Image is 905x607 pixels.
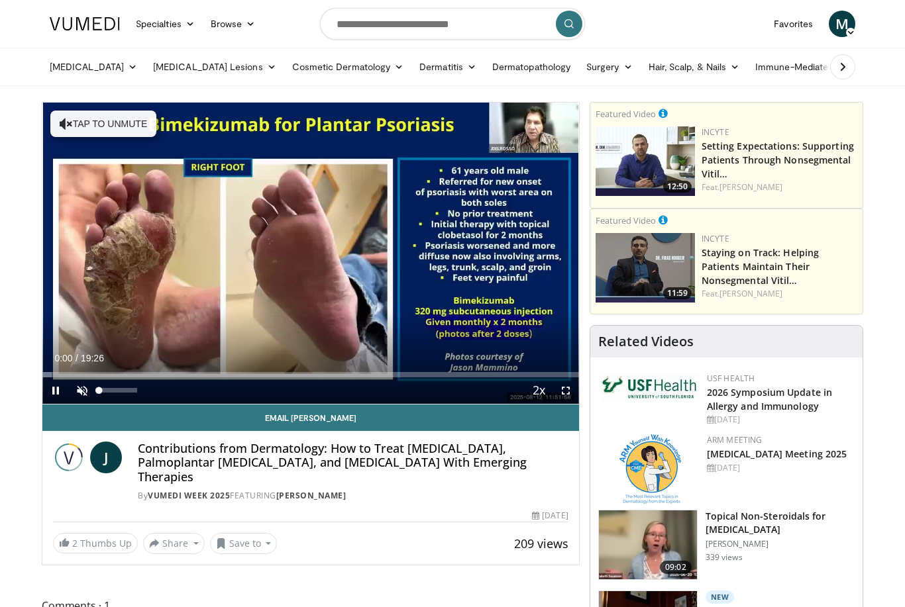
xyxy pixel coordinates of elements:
[702,288,857,300] div: Feat.
[829,11,855,37] a: M
[707,434,763,445] a: ARM Meeting
[702,233,729,244] a: Incyte
[128,11,203,37] a: Specialties
[99,388,136,393] div: Volume Level
[42,54,145,80] a: [MEDICAL_DATA]
[578,54,641,80] a: Surgery
[598,510,855,580] a: 09:02 Topical Non-Steroidals for [MEDICAL_DATA] [PERSON_NAME] 339 views
[553,377,579,404] button: Fullscreen
[484,54,578,80] a: Dermatopathology
[276,490,346,501] a: [PERSON_NAME]
[526,377,553,404] button: Playback Rate
[42,103,579,404] video-js: Video Player
[663,181,692,193] span: 12:50
[719,288,782,299] a: [PERSON_NAME]
[532,510,568,522] div: [DATE]
[660,561,692,574] span: 09:02
[210,533,278,554] button: Save to
[42,404,579,431] a: Email [PERSON_NAME]
[72,537,78,549] span: 2
[50,17,120,30] img: VuMedi Logo
[719,181,782,193] a: [PERSON_NAME]
[596,126,695,196] a: 12:50
[596,233,695,303] a: 11:59
[596,214,656,226] small: Featured Video
[707,462,852,474] div: [DATE]
[53,533,138,553] a: 2 Thumbs Up
[706,539,855,549] p: [PERSON_NAME]
[702,181,857,193] div: Feat.
[148,490,230,501] a: Vumedi Week 2025
[143,533,205,554] button: Share
[706,510,855,536] h3: Topical Non-Steroidals for [MEDICAL_DATA]
[145,54,284,80] a: [MEDICAL_DATA] Lesions
[76,353,78,363] span: /
[54,353,72,363] span: 0:00
[641,54,747,80] a: Hair, Scalp, & Nails
[766,11,821,37] a: Favorites
[596,233,695,303] img: fe0751a3-754b-4fa7-bfe3-852521745b57.png.150x105_q85_crop-smart_upscale.jpg
[138,490,568,502] div: By FEATURING
[663,287,692,299] span: 11:59
[138,442,568,485] h4: Contributions from Dermatology: How to Treat [MEDICAL_DATA], Palmoplantar [MEDICAL_DATA], and [ME...
[320,8,585,40] input: Search topics, interventions
[599,510,697,579] img: 34a4b5e7-9a28-40cd-b963-80fdb137f70d.150x105_q85_crop-smart_upscale.jpg
[707,386,832,412] a: 2026 Symposium Update in Allergy and Immunology
[42,372,579,377] div: Progress Bar
[598,334,694,350] h4: Related Videos
[619,434,681,504] img: 89a28c6a-718a-466f-b4d1-7c1f06d8483b.png.150x105_q85_autocrop_double_scale_upscale_version-0.2.png
[601,373,700,402] img: 6ba8804a-8538-4002-95e7-a8f8012d4a11.png.150x105_q85_autocrop_double_scale_upscale_version-0.2.jpg
[702,246,820,287] a: Staying on Track: Helping Patients Maintain Their Nonsegmental Vitil…
[53,442,85,473] img: Vumedi Week 2025
[596,108,656,120] small: Featured Video
[707,414,852,426] div: [DATE]
[596,126,695,196] img: 98b3b5a8-6d6d-4e32-b979-fd4084b2b3f2.png.150x105_q85_crop-smart_upscale.jpg
[702,140,854,180] a: Setting Expectations: Supporting Patients Through Nonsegmental Vitil…
[203,11,264,37] a: Browse
[284,54,411,80] a: Cosmetic Dermatology
[706,552,743,563] p: 339 views
[706,590,735,604] p: New
[81,353,104,363] span: 19:26
[90,442,122,473] a: J
[747,54,855,80] a: Immune-Mediated
[514,536,568,551] span: 209 views
[707,373,755,384] a: USF Health
[50,111,156,137] button: Tap to unmute
[707,447,847,460] a: [MEDICAL_DATA] Meeting 2025
[702,126,729,138] a: Incyte
[69,377,95,404] button: Unmute
[42,377,69,404] button: Pause
[411,54,484,80] a: Dermatitis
